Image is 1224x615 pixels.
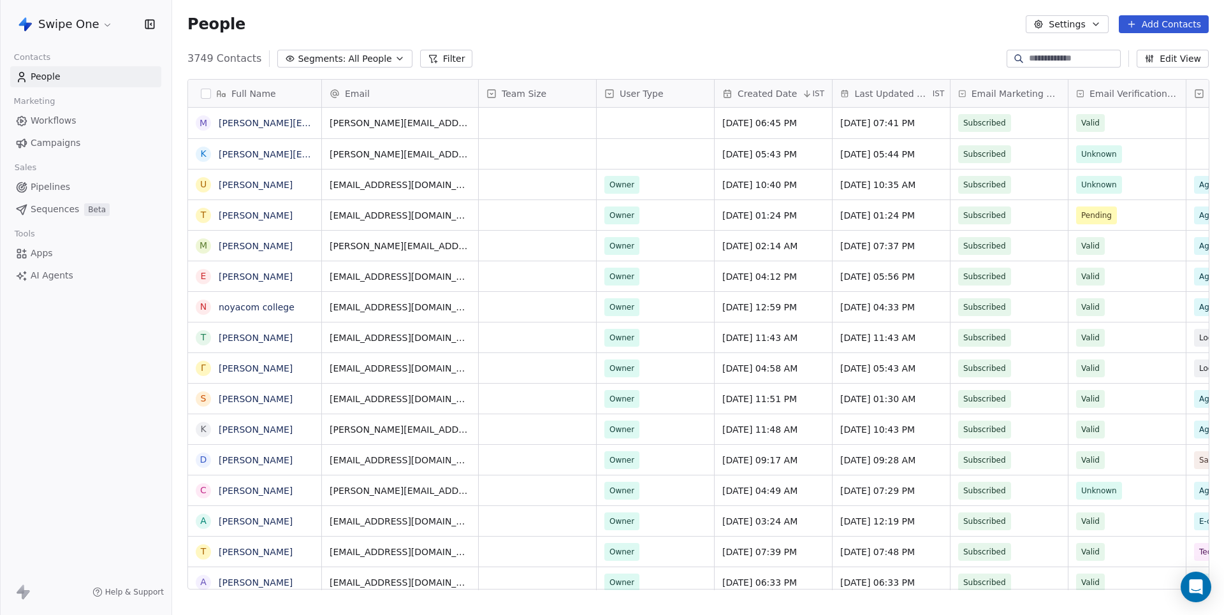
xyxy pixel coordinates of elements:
[1081,178,1117,191] span: Unknown
[1081,148,1117,161] span: Unknown
[972,87,1060,100] span: Email Marketing Consent
[330,178,470,191] span: [EMAIL_ADDRESS][DOMAIN_NAME]
[738,87,797,100] span: Created Date
[833,80,950,107] div: Last Updated DateIST
[479,80,596,107] div: Team Size
[840,331,942,344] span: [DATE] 11:43 AM
[1119,15,1209,33] button: Add Contacts
[200,514,207,528] div: A
[31,203,79,216] span: Sequences
[219,180,293,190] a: [PERSON_NAME]
[330,576,470,589] span: [EMAIL_ADDRESS][DOMAIN_NAME]
[722,240,824,252] span: [DATE] 02:14 AM
[200,484,207,497] div: C
[1137,50,1209,68] button: Edit View
[31,247,53,260] span: Apps
[187,51,261,66] span: 3749 Contacts
[345,87,370,100] span: Email
[963,301,1006,314] span: Subscribed
[620,87,664,100] span: User Type
[231,87,276,100] span: Full Name
[963,454,1006,467] span: Subscribed
[609,454,634,467] span: Owner
[722,515,824,528] span: [DATE] 03:24 AM
[722,546,824,558] span: [DATE] 07:39 PM
[10,66,161,87] a: People
[963,484,1006,497] span: Subscribed
[722,393,824,405] span: [DATE] 11:51 PM
[201,331,207,344] div: T
[348,52,391,66] span: All People
[8,48,56,67] span: Contacts
[330,393,470,405] span: [EMAIL_ADDRESS][DOMAIN_NAME]
[31,269,73,282] span: AI Agents
[840,148,942,161] span: [DATE] 05:44 PM
[963,178,1006,191] span: Subscribed
[330,117,470,129] span: [PERSON_NAME][EMAIL_ADDRESS][DOMAIN_NAME]
[963,423,1006,436] span: Subscribed
[1081,393,1100,405] span: Valid
[609,546,634,558] span: Owner
[92,587,164,597] a: Help & Support
[330,515,470,528] span: [EMAIL_ADDRESS][DOMAIN_NAME]
[1081,484,1117,497] span: Unknown
[1081,576,1100,589] span: Valid
[219,547,293,557] a: [PERSON_NAME]
[187,15,245,34] span: People
[502,87,546,100] span: Team Size
[840,423,942,436] span: [DATE] 10:43 PM
[219,271,293,282] a: [PERSON_NAME]
[722,423,824,436] span: [DATE] 11:48 AM
[219,363,293,373] a: [PERSON_NAME]
[201,392,207,405] div: S
[1081,515,1100,528] span: Valid
[609,331,634,344] span: Owner
[330,240,470,252] span: [PERSON_NAME][EMAIL_ADDRESS][DOMAIN_NAME]
[219,424,293,435] a: [PERSON_NAME]
[1181,572,1211,602] div: Open Intercom Messenger
[330,484,470,497] span: [PERSON_NAME][EMAIL_ADDRESS][DOMAIN_NAME]
[200,575,207,589] div: A
[200,117,207,130] div: m
[722,270,824,283] span: [DATE] 04:12 PM
[609,178,634,191] span: Owner
[219,333,293,343] a: [PERSON_NAME]
[31,70,61,83] span: People
[1081,240,1100,252] span: Valid
[8,92,61,111] span: Marketing
[609,301,634,314] span: Owner
[840,393,942,405] span: [DATE] 01:30 AM
[219,486,293,496] a: [PERSON_NAME]
[9,158,42,177] span: Sales
[10,110,161,131] a: Workflows
[1081,117,1100,129] span: Valid
[219,118,449,128] a: [PERSON_NAME][EMAIL_ADDRESS][DOMAIN_NAME]
[201,208,207,222] div: t
[219,302,295,312] a: noyacom college
[1081,423,1100,436] span: Valid
[722,331,824,344] span: [DATE] 11:43 AM
[963,393,1006,405] span: Subscribed
[1081,331,1100,344] span: Valid
[951,80,1068,107] div: Email Marketing Consent
[609,515,634,528] span: Owner
[722,209,824,222] span: [DATE] 01:24 PM
[201,545,207,558] div: T
[330,301,470,314] span: [EMAIL_ADDRESS][DOMAIN_NAME]
[597,80,714,107] div: User Type
[298,52,346,66] span: Segments:
[219,241,293,251] a: [PERSON_NAME]
[31,114,76,127] span: Workflows
[609,240,634,252] span: Owner
[188,80,321,107] div: Full Name
[10,265,161,286] a: AI Agents
[963,362,1006,375] span: Subscribed
[330,270,470,283] span: [EMAIL_ADDRESS][DOMAIN_NAME]
[963,148,1006,161] span: Subscribed
[201,270,207,283] div: E
[609,393,634,405] span: Owner
[812,89,824,99] span: IST
[840,178,942,191] span: [DATE] 10:35 AM
[854,87,929,100] span: Last Updated Date
[609,484,634,497] span: Owner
